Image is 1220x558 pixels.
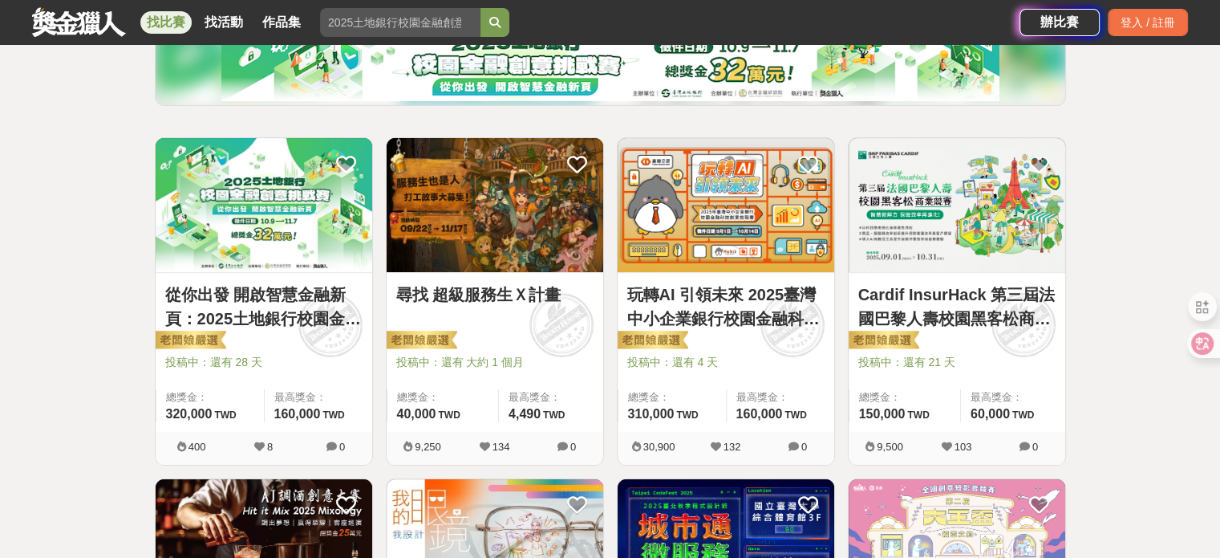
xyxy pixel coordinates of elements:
span: 103 [955,441,972,453]
img: de0ec254-a5ce-4606-9358-3f20dd3f7ec9.png [221,29,999,101]
span: TWD [784,409,806,421]
span: 總獎金： [859,389,950,405]
span: 30,900 [643,441,675,453]
span: 150,000 [859,407,906,421]
span: 8 [267,441,273,453]
span: 投稿中：還有 大約 1 個月 [396,354,594,371]
span: 9,250 [415,441,441,453]
img: 老闆娘嚴選 [383,330,457,352]
a: Cardif InsurHack 第三屆法國巴黎人壽校園黑客松商業競賽 [858,283,1056,331]
img: Cover Image [618,138,834,272]
a: Cover Image [156,138,372,273]
span: TWD [438,409,460,421]
span: TWD [907,409,929,421]
span: 160,000 [736,407,783,421]
a: 從你出發 開啟智慧金融新頁：2025土地銀行校園金融創意挑戰賽 [165,283,363,331]
span: TWD [1012,409,1034,421]
img: 老闆娘嚴選 [152,330,226,352]
span: 投稿中：還有 21 天 [858,354,1056,371]
a: 尋找 超級服務生Ｘ計畫 [396,283,594,307]
span: TWD [322,409,344,421]
span: TWD [676,409,698,421]
div: 登入 / 註冊 [1108,9,1188,36]
a: 玩轉AI 引領未來 2025臺灣中小企業銀行校園金融科技創意挑戰賽 [627,283,825,331]
span: 總獎金： [397,389,488,405]
span: 投稿中：還有 28 天 [165,354,363,371]
span: 0 [339,441,345,453]
span: 134 [492,441,510,453]
span: 4,490 [509,407,541,421]
img: Cover Image [849,138,1065,272]
span: 總獎金： [628,389,716,405]
span: TWD [543,409,565,421]
span: 400 [188,441,206,453]
a: Cover Image [618,138,834,273]
a: Cover Image [849,138,1065,273]
span: TWD [214,409,236,421]
span: 132 [723,441,741,453]
input: 2025土地銀行校園金融創意挑戰賽：從你出發 開啟智慧金融新頁 [320,8,480,37]
span: 最高獎金： [509,389,594,405]
span: 320,000 [166,407,213,421]
a: Cover Image [387,138,603,273]
a: 辦比賽 [1019,9,1100,36]
img: 老闆娘嚴選 [845,330,919,352]
img: Cover Image [387,138,603,272]
span: 160,000 [274,407,321,421]
a: 作品集 [256,11,307,34]
span: 投稿中：還有 4 天 [627,354,825,371]
span: 9,500 [877,441,903,453]
span: 最高獎金： [274,389,363,405]
img: 老闆娘嚴選 [614,330,688,352]
span: 40,000 [397,407,436,421]
span: 最高獎金： [971,389,1056,405]
span: 最高獎金： [736,389,825,405]
img: Cover Image [156,138,372,272]
span: 0 [1032,441,1038,453]
span: 0 [570,441,576,453]
span: 60,000 [971,407,1010,421]
a: 找比賽 [140,11,192,34]
span: 總獎金： [166,389,254,405]
span: 310,000 [628,407,675,421]
span: 0 [801,441,807,453]
a: 找活動 [198,11,249,34]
